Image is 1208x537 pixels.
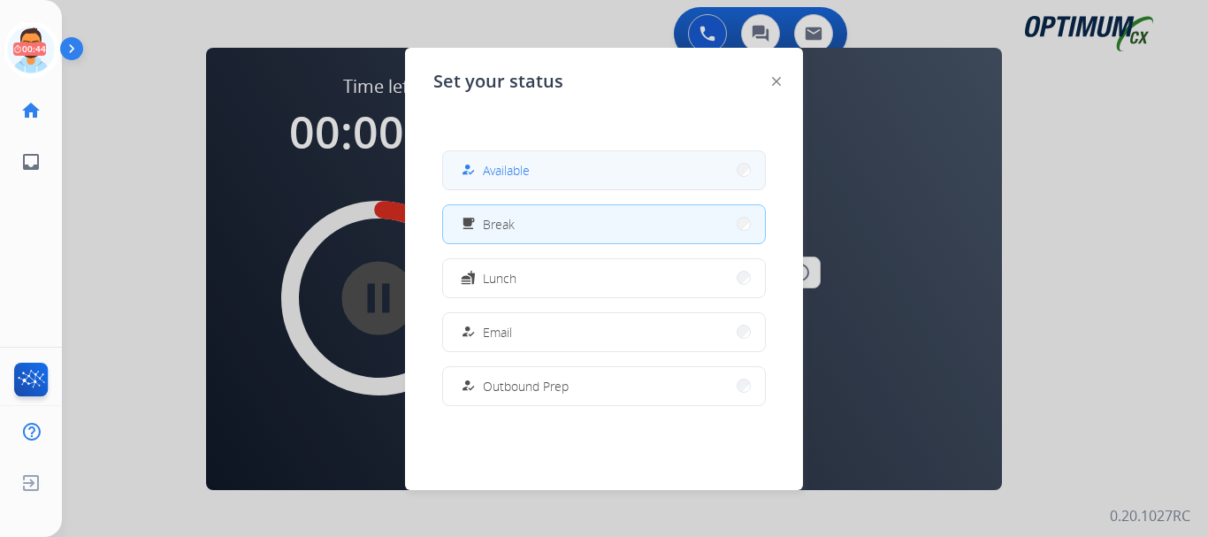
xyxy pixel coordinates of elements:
[483,323,512,341] span: Email
[443,259,765,297] button: Lunch
[20,151,42,173] mat-icon: inbox
[461,163,476,178] mat-icon: how_to_reg
[483,269,516,288] span: Lunch
[443,313,765,351] button: Email
[20,100,42,121] mat-icon: home
[433,69,563,94] span: Set your status
[443,205,765,243] button: Break
[461,325,476,340] mat-icon: how_to_reg
[461,379,476,394] mat-icon: how_to_reg
[483,377,569,395] span: Outbound Prep
[443,367,765,405] button: Outbound Prep
[461,217,476,232] mat-icon: free_breakfast
[483,161,530,180] span: Available
[1110,505,1190,526] p: 0.20.1027RC
[461,271,476,286] mat-icon: fastfood
[772,77,781,86] img: close-button
[483,215,515,234] span: Break
[443,151,765,189] button: Available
